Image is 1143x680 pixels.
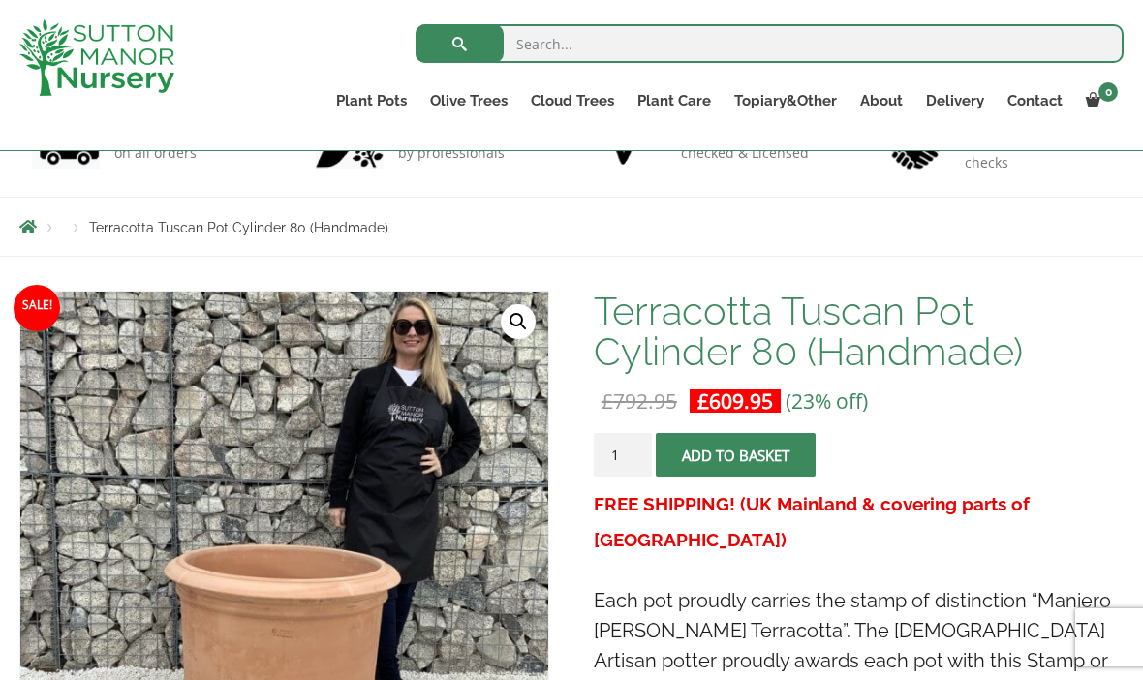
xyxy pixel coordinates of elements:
h1: Terracotta Tuscan Pot Cylinder 80 (Handmade) [594,291,1124,372]
a: Topiary&Other [723,87,849,114]
span: Sale! [14,285,60,331]
h3: FREE SHIPPING! (UK Mainland & covering parts of [GEOGRAPHIC_DATA]) [594,486,1124,558]
button: Add to basket [656,433,816,477]
nav: Breadcrumbs [19,219,1124,234]
span: £ [697,387,709,415]
input: Search... [416,24,1124,63]
p: by professionals [398,143,505,163]
p: on all orders [114,143,211,163]
span: £ [602,387,613,415]
a: Delivery [914,87,996,114]
img: logo [19,19,174,96]
a: Plant Pots [324,87,418,114]
a: Plant Care [626,87,723,114]
p: checked & Licensed [681,143,809,163]
a: View full-screen image gallery [501,304,536,339]
p: consistent price checks [965,134,1112,172]
input: Product quantity [594,433,652,477]
a: About [849,87,914,114]
a: Cloud Trees [519,87,626,114]
a: Olive Trees [418,87,519,114]
bdi: 792.95 [602,387,677,415]
a: Contact [996,87,1074,114]
span: Terracotta Tuscan Pot Cylinder 80 (Handmade) [89,220,388,235]
bdi: 609.95 [697,387,773,415]
span: (23% off) [786,387,868,415]
span: 0 [1098,82,1118,102]
a: 0 [1074,87,1124,114]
